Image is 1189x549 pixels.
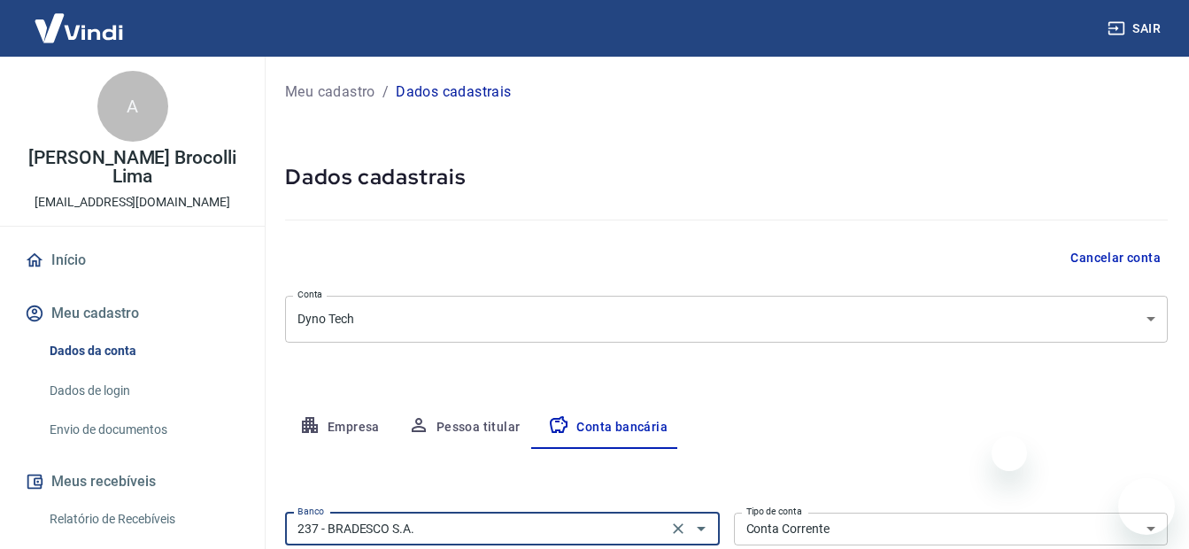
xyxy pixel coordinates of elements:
[297,288,322,301] label: Conta
[394,406,535,449] button: Pessoa titular
[382,81,389,103] p: /
[42,373,243,409] a: Dados de login
[21,294,243,333] button: Meu cadastro
[285,81,375,103] a: Meu cadastro
[396,81,511,103] p: Dados cadastrais
[1104,12,1168,45] button: Sair
[1118,478,1175,535] iframe: Botão para abrir a janela de mensagens
[285,296,1168,343] div: Dyno Tech
[1063,242,1168,274] button: Cancelar conta
[297,505,324,518] label: Banco
[35,193,230,212] p: [EMAIL_ADDRESS][DOMAIN_NAME]
[42,333,243,369] a: Dados da conta
[42,412,243,448] a: Envio de documentos
[21,462,243,501] button: Meus recebíveis
[746,505,802,518] label: Tipo de conta
[666,516,691,541] button: Clear
[14,149,251,186] p: [PERSON_NAME] Brocolli Lima
[21,1,136,55] img: Vindi
[21,241,243,280] a: Início
[285,163,1168,191] h5: Dados cadastrais
[97,71,168,142] div: A
[42,501,243,537] a: Relatório de Recebíveis
[285,406,394,449] button: Empresa
[689,516,714,541] button: Abrir
[992,436,1027,471] iframe: Fechar mensagem
[534,406,682,449] button: Conta bancária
